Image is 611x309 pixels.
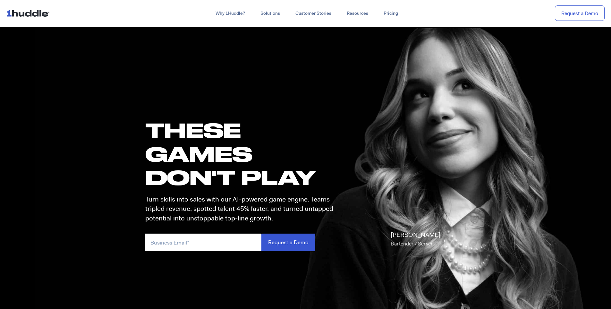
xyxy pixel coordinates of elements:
[555,5,605,21] a: Request a Demo
[6,7,52,19] img: ...
[145,118,339,189] h1: these GAMES DON'T PLAY
[208,8,253,19] a: Why 1Huddle?
[288,8,339,19] a: Customer Stories
[391,230,440,248] p: [PERSON_NAME]
[376,8,406,19] a: Pricing
[391,240,433,247] span: Bartender / Server
[253,8,288,19] a: Solutions
[261,234,315,251] input: Request a Demo
[339,8,376,19] a: Resources
[145,234,261,251] input: Business Email*
[145,195,339,223] p: Turn skills into sales with our AI-powered game engine. Teams tripled revenue, spotted talent 45%...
